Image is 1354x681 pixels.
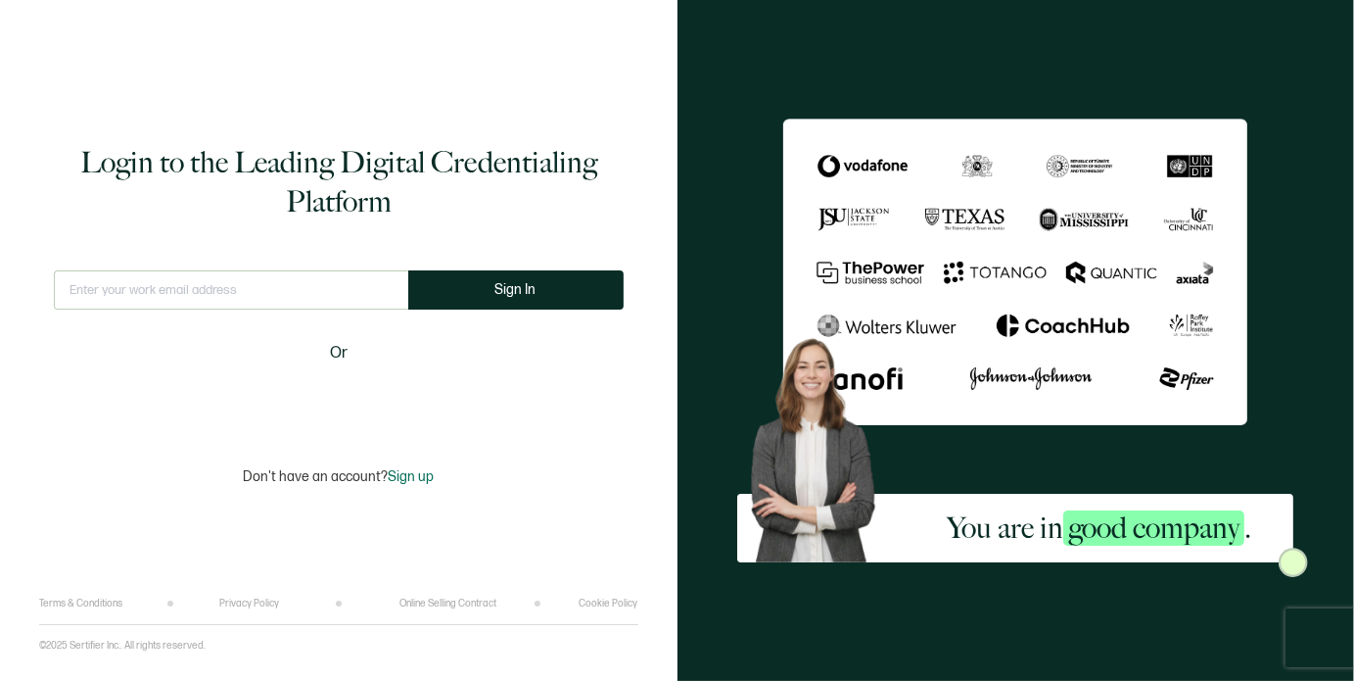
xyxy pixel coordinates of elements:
[216,378,461,421] iframe: Sign in with Google Button
[399,598,496,609] a: Online Selling Contract
[39,640,206,652] p: ©2025 Sertifier Inc.. All rights reserved.
[39,598,122,609] a: Terms & Conditions
[330,341,348,365] span: Or
[54,270,408,310] input: Enter your work email address
[388,468,434,485] span: Sign up
[1063,511,1244,546] span: good company
[408,270,624,310] button: Sign In
[737,327,905,561] img: Sertifier Login - You are in <span class="strong-h">good company</span>. Hero
[495,282,537,297] span: Sign In
[783,119,1247,424] img: Sertifier Login - You are in <span class="strong-h">good company</span>.
[243,468,434,485] p: Don't have an account?
[1279,548,1308,577] img: Sertifier Login
[219,598,279,609] a: Privacy Policy
[54,143,624,221] h1: Login to the Leading Digital Credentialing Platform
[579,598,637,609] a: Cookie Policy
[947,509,1251,548] h2: You are in .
